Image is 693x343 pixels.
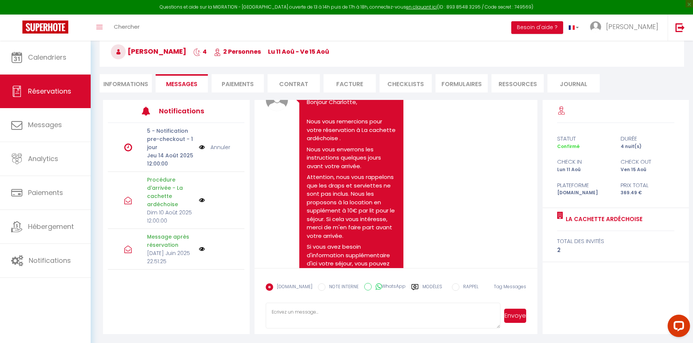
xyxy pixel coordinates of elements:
img: NO IMAGE [199,143,205,151]
div: Ven 15 Aoû [616,166,679,173]
a: Chercher [108,15,145,41]
p: [DATE] Juin 2025 22:51:25 [147,249,194,265]
span: 2 Personnes [214,47,261,56]
div: Prix total [616,181,679,190]
div: statut [552,134,616,143]
div: durée [616,134,679,143]
li: FORMULAIRES [436,74,488,92]
li: Paiements [212,74,264,92]
span: [PERSON_NAME] [111,47,186,56]
a: ... [PERSON_NAME] [584,15,668,41]
label: Modèles [422,283,442,296]
div: check in [552,157,616,166]
p: Si vous avez besoin d'information supplémentaire d'ici votre séjour, vous pouvez me contacter par... [307,243,396,293]
p: Dim 10 Août 2025 12:00:00 [147,208,194,225]
a: en cliquant ici [406,4,437,10]
span: Confirmé [557,143,580,150]
p: 5 - Notification pre-checkout - 1 jour [147,127,194,151]
span: Chercher [114,23,140,31]
h3: Notifications [159,103,216,119]
p: Jeu 14 Août 2025 12:00:00 [147,151,194,168]
label: RAPPEL [459,283,478,292]
span: lu 11 Aoû - ve 15 Aoû [268,47,329,56]
img: NO IMAGE [199,246,205,252]
div: 4 nuit(s) [616,143,679,150]
li: Informations [100,74,152,92]
span: Notifications [29,256,71,265]
img: avatar.png [266,89,288,111]
img: NO IMAGE [199,197,205,203]
li: CHECKLISTS [380,74,432,92]
span: Calendriers [28,53,66,62]
label: WhatsApp [372,283,406,291]
li: Journal [547,74,600,92]
a: Annuler [210,143,230,151]
span: Analytics [28,154,58,163]
iframe: LiveChat chat widget [662,312,693,343]
a: La cachette ardéchoise [563,215,643,224]
p: Nous vous remercions pour votre réservation à La cachette ardéchoise . [307,117,396,143]
span: Réservations [28,86,71,96]
span: Messages [166,80,197,88]
p: Bonjour Charlotte, [307,98,396,107]
p: Nous vous enverrons les instructions quelques jours avant votre arrivée. [307,145,396,171]
img: ... [590,21,601,32]
span: Paiements [28,188,63,197]
label: NOTE INTERNE [325,283,359,292]
div: Lun 11 Aoû [552,166,616,173]
span: Hébergement [28,222,74,231]
li: Contrat [268,74,320,92]
button: Besoin d'aide ? [511,21,563,34]
li: Ressources [491,74,544,92]
div: 369.49 € [616,189,679,196]
div: check out [616,157,679,166]
span: Messages [28,120,62,129]
img: Super Booking [22,21,68,34]
button: Envoyer [504,309,526,323]
div: 2 [557,246,674,255]
div: total des invités [557,237,674,246]
p: Attention, nous vous rappelons que les draps et serviettes ne sont pas inclus. Nous les proposons... [307,173,396,240]
span: [PERSON_NAME] [606,22,658,31]
span: Tag Messages [494,283,526,290]
li: Facture [324,74,376,92]
p: Procédure d'arrivée - La cachette ardéchoise [147,176,194,208]
div: Plateforme [552,181,616,190]
div: [DOMAIN_NAME] [552,189,616,196]
p: Message après réservation [147,233,194,249]
label: [DOMAIN_NAME] [273,283,312,292]
img: logout [675,23,685,32]
span: 4 [193,47,207,56]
